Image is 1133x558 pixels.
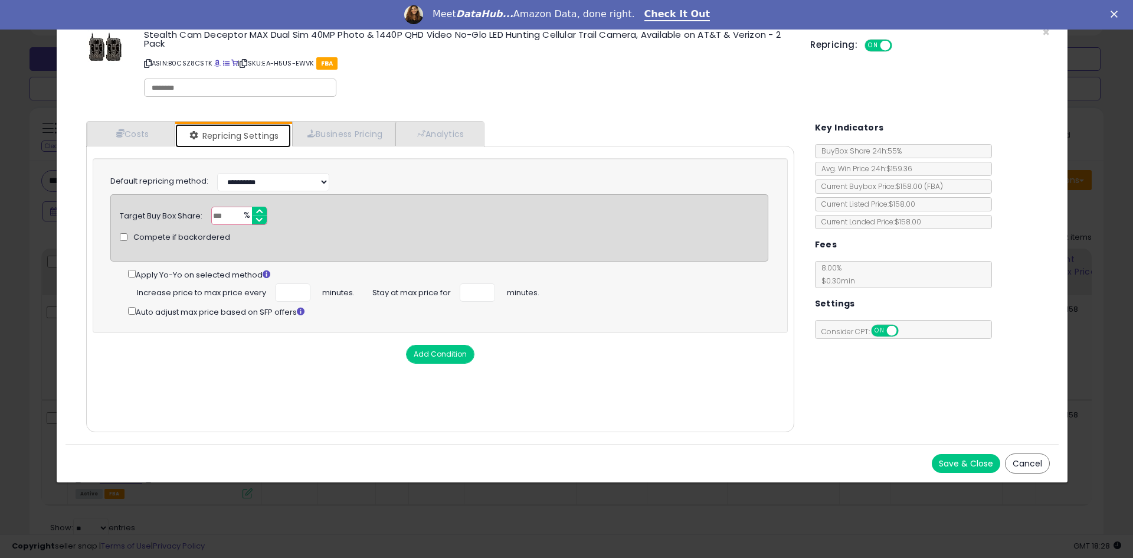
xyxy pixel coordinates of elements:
[1042,24,1050,41] span: ×
[223,58,230,68] a: All offer listings
[406,345,474,364] button: Add Condition
[110,176,208,187] label: Default repricing method:
[896,326,915,336] span: OFF
[133,232,230,243] span: Compete if backordered
[144,30,793,48] h3: Stealth Cam Deceptor MAX Dual Sim 40MP Photo & 1440P QHD Video No-Glo LED Hunting Cellular Trail ...
[1005,453,1050,474] button: Cancel
[322,283,355,299] span: minutes.
[456,8,513,19] i: DataHub...
[144,54,793,73] p: ASIN: B0CSZ8CSTK | SKU: EA-H5US-EWVK
[292,122,395,146] a: Business Pricing
[87,122,175,146] a: Costs
[816,263,855,286] span: 8.00 %
[810,40,857,50] h5: Repricing:
[816,217,921,227] span: Current Landed Price: $158.00
[120,207,202,222] div: Target Buy Box Share:
[816,199,915,209] span: Current Listed Price: $158.00
[231,58,238,68] a: Your listing only
[816,146,902,156] span: BuyBox Share 24h: 55%
[896,181,943,191] span: $158.00
[644,8,710,21] a: Check It Out
[214,58,221,68] a: BuyBox page
[237,207,256,225] span: %
[816,164,912,174] span: Avg. Win Price 24h: $159.36
[924,181,943,191] span: ( FBA )
[816,181,943,191] span: Current Buybox Price:
[404,5,423,24] img: Profile image for Georgie
[816,327,914,337] span: Consider CPT:
[175,124,291,148] a: Repricing Settings
[128,305,768,318] div: Auto adjust max price based on SFP offers
[507,283,539,299] span: minutes.
[932,454,1000,473] button: Save & Close
[395,122,483,146] a: Analytics
[137,283,266,299] span: Increase price to max price every
[1111,11,1122,18] div: Close
[866,41,880,51] span: ON
[815,237,837,252] h5: Fees
[128,267,768,281] div: Apply Yo-Yo on selected method
[816,276,855,286] span: $0.30 min
[87,30,123,66] img: 41eK-7aa59L._SL60_.jpg
[872,326,887,336] span: ON
[316,57,338,70] span: FBA
[372,283,451,299] span: Stay at max price for
[890,41,909,51] span: OFF
[815,120,884,135] h5: Key Indicators
[815,296,855,311] h5: Settings
[433,8,635,20] div: Meet Amazon Data, done right.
